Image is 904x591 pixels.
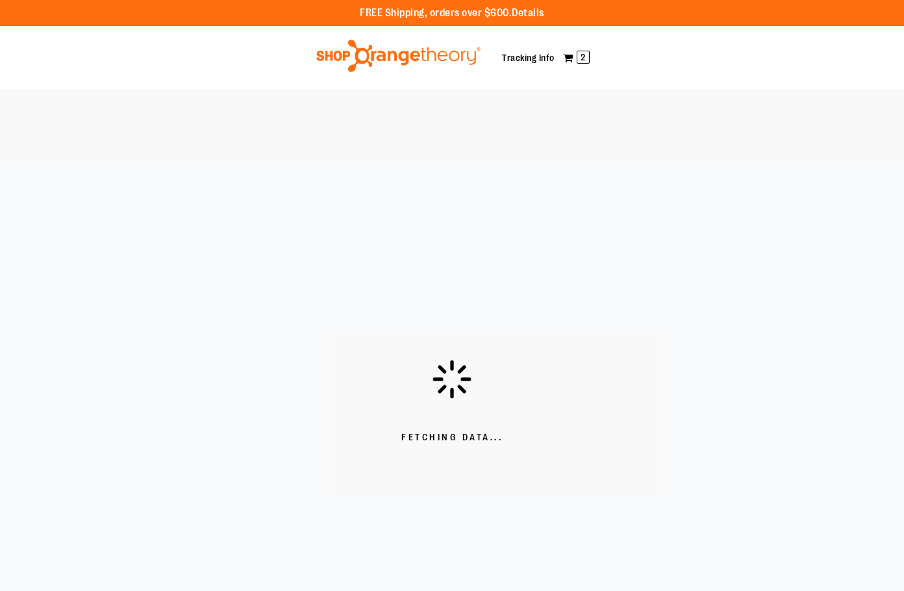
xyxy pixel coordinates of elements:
img: Shop Orangetheory [314,40,483,72]
span: Fetching Data... [401,431,503,444]
p: FREE Shipping, orders over $600. [360,6,544,21]
span: 2 [577,51,590,64]
a: Tracking Info [502,53,555,63]
a: Details [512,7,544,19]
